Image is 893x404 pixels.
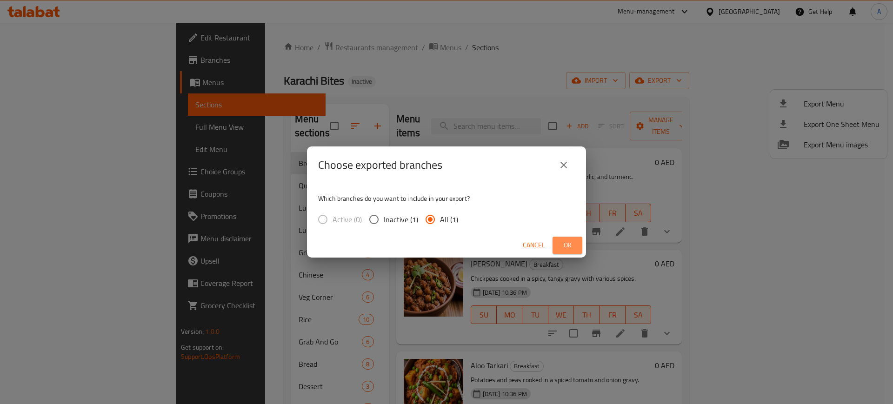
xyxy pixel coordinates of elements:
button: Cancel [519,237,549,254]
p: Which branches do you want to include in your export? [318,194,575,203]
span: Inactive (1) [384,214,418,225]
span: Ok [560,239,575,251]
span: Cancel [523,239,545,251]
span: All (1) [440,214,458,225]
button: close [553,154,575,176]
h2: Choose exported branches [318,158,442,172]
button: Ok [553,237,582,254]
span: Active (0) [333,214,362,225]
